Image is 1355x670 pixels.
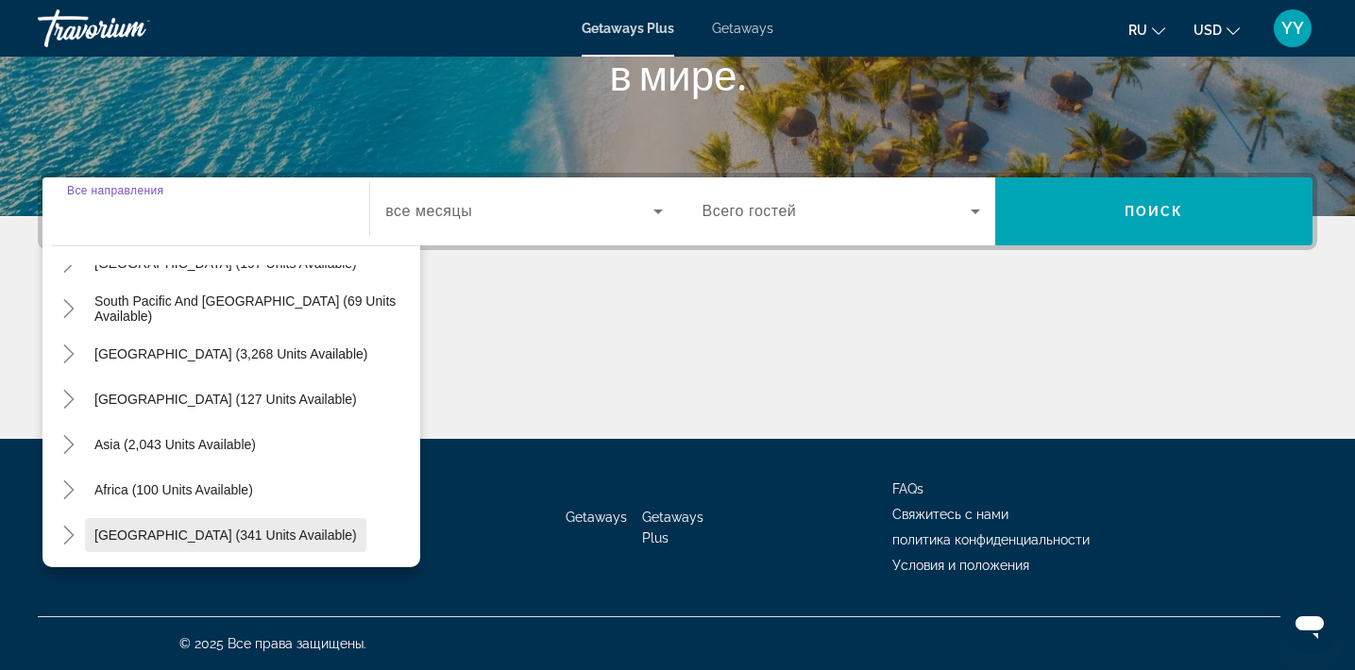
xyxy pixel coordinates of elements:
[52,338,85,371] button: Toggle South America (3,268 units available)
[94,346,367,361] span: [GEOGRAPHIC_DATA] (3,268 units available)
[712,21,773,36] a: Getaways
[1128,23,1147,38] span: ru
[52,383,85,416] button: Toggle Central America (127 units available)
[1279,595,1340,655] iframe: Кнопка запуска окна обмена сообщениями
[94,392,357,407] span: [GEOGRAPHIC_DATA] (127 units available)
[1268,8,1317,48] button: User Menu
[179,636,366,651] span: © 2025 Все права защищены.
[94,482,253,497] span: Africa (100 units available)
[94,293,411,324] span: South Pacific and [GEOGRAPHIC_DATA] (69 units available)
[52,428,85,461] button: Toggle Asia (2,043 units available)
[52,519,85,552] button: Toggle Middle East (341 units available)
[38,4,227,53] a: Travorium
[52,247,85,280] button: Toggle Australia (197 units available)
[67,184,163,196] span: Все направления
[94,437,256,452] span: Asia (2,043 units available)
[1194,23,1222,38] span: USD
[566,510,627,525] a: Getaways
[52,474,85,507] button: Toggle Africa (100 units available)
[1194,16,1240,43] button: Change currency
[385,203,472,219] span: все месяцы
[85,382,366,416] button: [GEOGRAPHIC_DATA] (127 units available)
[892,507,1008,522] a: Свяжитесь с нами
[892,558,1029,573] a: Условия и положения
[1281,19,1304,38] span: YY
[85,518,366,552] button: [GEOGRAPHIC_DATA] (341 units available)
[85,473,263,507] button: Africa (100 units available)
[94,528,357,543] span: [GEOGRAPHIC_DATA] (341 units available)
[85,246,366,280] button: [GEOGRAPHIC_DATA] (197 units available)
[703,203,797,219] span: Всего гостей
[1125,204,1184,219] span: Поиск
[1128,16,1165,43] button: Change language
[85,292,420,326] button: South Pacific and [GEOGRAPHIC_DATA] (69 units available)
[642,510,703,545] a: Getaways Plus
[85,427,265,461] button: Asia (2,043 units available)
[995,177,1313,245] button: Поиск
[582,21,674,36] a: Getaways Plus
[892,532,1090,547] a: политика конфиденциальности
[85,337,377,371] button: [GEOGRAPHIC_DATA] (3,268 units available)
[892,481,923,496] a: FAQs
[42,177,1313,245] div: Search widget
[52,293,85,326] button: Toggle South Pacific and Oceania (69 units available)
